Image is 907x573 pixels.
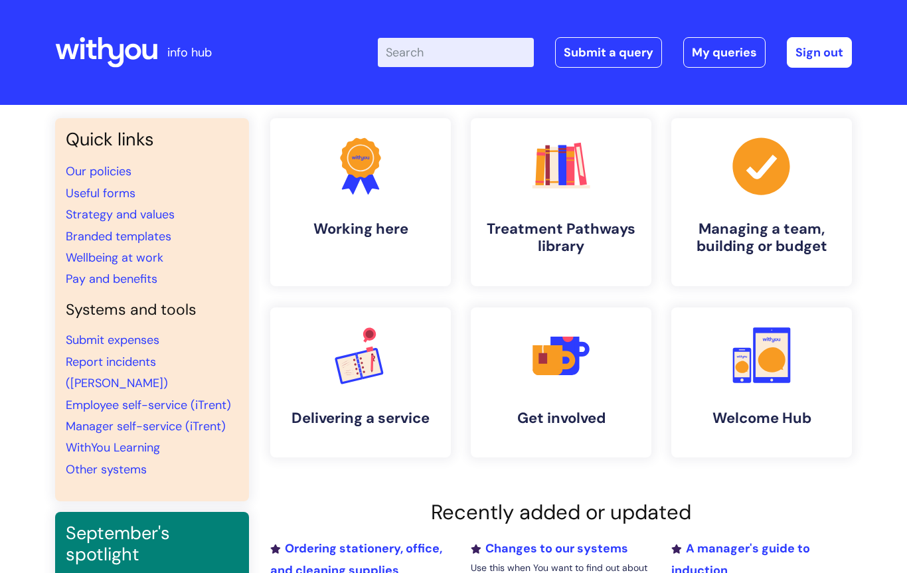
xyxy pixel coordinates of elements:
a: Report incidents ([PERSON_NAME]) [66,354,168,391]
h4: Welcome Hub [682,410,841,427]
a: Treatment Pathways library [471,118,651,286]
a: Changes to our systems [471,540,628,556]
a: WithYou Learning [66,440,160,455]
a: Submit expenses [66,332,159,348]
a: Branded templates [66,228,171,244]
a: Managing a team, building or budget [671,118,852,286]
a: Employee self-service (iTrent) [66,397,231,413]
a: My queries [683,37,766,68]
a: Get involved [471,307,651,457]
a: Manager self-service (iTrent) [66,418,226,434]
a: Wellbeing at work [66,250,163,266]
h3: September's spotlight [66,523,238,566]
a: Pay and benefits [66,271,157,287]
h4: Managing a team, building or budget [682,220,841,256]
a: Useful forms [66,185,135,201]
h4: Working here [281,220,440,238]
a: Delivering a service [270,307,451,457]
h4: Treatment Pathways library [481,220,641,256]
h3: Quick links [66,129,238,150]
a: Our policies [66,163,131,179]
a: Welcome Hub [671,307,852,457]
h4: Get involved [481,410,641,427]
a: Working here [270,118,451,286]
h2: Recently added or updated [270,500,852,525]
a: Other systems [66,461,147,477]
a: Sign out [787,37,852,68]
p: info hub [167,42,212,63]
h4: Delivering a service [281,410,440,427]
a: Submit a query [555,37,662,68]
a: Strategy and values [66,206,175,222]
div: | - [378,37,852,68]
h4: Systems and tools [66,301,238,319]
input: Search [378,38,534,67]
